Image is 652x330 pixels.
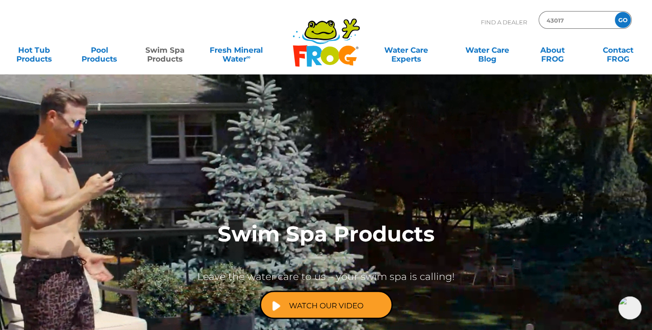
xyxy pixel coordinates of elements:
[260,291,393,319] a: Watch Our Video
[527,41,578,59] a: AboutFROG
[481,11,527,33] p: Find A Dealer
[9,41,59,59] a: Hot TubProducts
[462,41,512,59] a: Water CareBlog
[365,41,447,59] a: Water CareExperts
[615,12,631,28] input: GO
[205,41,268,59] a: Fresh MineralWater∞
[618,296,641,319] img: openIcon
[593,41,643,59] a: ContactFROG
[246,54,250,60] sup: ∞
[149,222,504,259] h1: Swim Spa Products
[149,268,504,286] p: Leave the water care to us – your swim spa is calling!
[139,41,190,59] a: Swim SpaProducts
[74,41,125,59] a: PoolProducts
[546,14,605,27] input: Zip Code Form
